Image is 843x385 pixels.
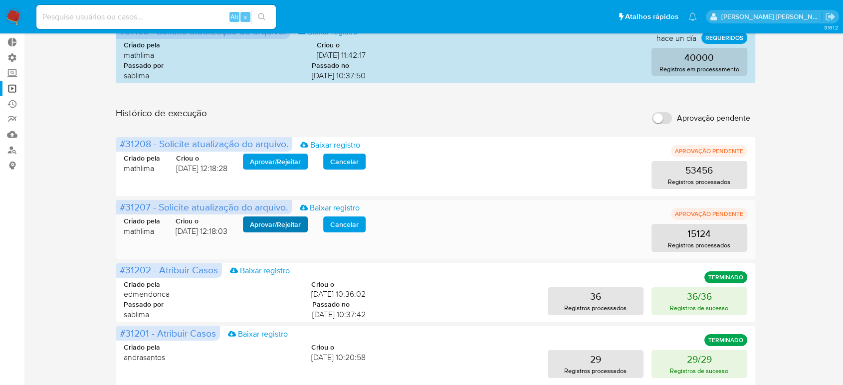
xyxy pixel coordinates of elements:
[251,10,272,24] button: search-icon
[825,11,836,22] a: Sair
[36,10,276,23] input: Pesquise usuários ou casos...
[625,11,678,22] span: Atalhos rápidos
[230,12,238,21] span: Alt
[688,12,697,21] a: Notificações
[824,23,838,31] span: 3.161.2
[244,12,247,21] span: s
[721,12,822,21] p: sabrina.lima@mercadopago.com.br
